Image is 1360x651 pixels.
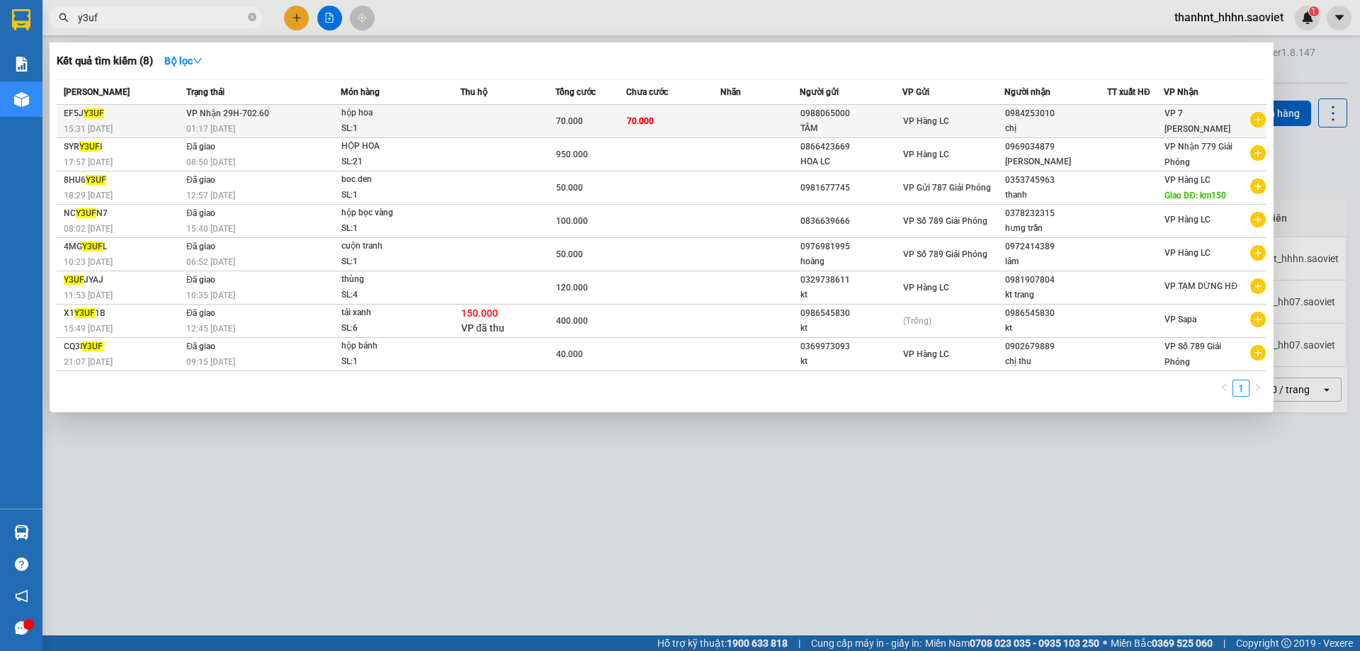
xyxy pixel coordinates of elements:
[341,321,448,336] div: SL: 6
[84,108,104,118] span: Y3UF
[341,305,448,321] div: tải xanh
[186,242,215,251] span: Đã giao
[1254,383,1262,392] span: right
[1249,380,1266,397] li: Next Page
[64,306,182,321] div: X1 1B
[800,354,902,369] div: kt
[186,142,215,152] span: Đã giao
[14,525,29,540] img: warehouse-icon
[903,316,931,326] span: (Trống)
[76,208,96,218] span: Y3UF
[1250,312,1266,327] span: plus-circle
[1250,145,1266,161] span: plus-circle
[341,172,448,188] div: boc den
[64,257,113,267] span: 10:23 [DATE]
[186,191,235,200] span: 12:57 [DATE]
[12,9,30,30] img: logo-vxr
[1215,380,1232,397] li: Previous Page
[1005,173,1106,188] div: 0353745963
[800,321,902,336] div: kt
[800,106,902,121] div: 0988065000
[800,214,902,229] div: 0836639666
[15,557,28,571] span: question-circle
[248,11,256,25] span: close-circle
[14,92,29,107] img: warehouse-icon
[341,205,448,221] div: hộp bọc vàng
[79,142,100,152] span: Y3UF
[64,106,182,121] div: EF5J
[1164,281,1237,291] span: VP TẠM DỪNG HĐ
[64,191,113,200] span: 18:29 [DATE]
[1005,306,1106,321] div: 0986545830
[1107,87,1150,97] span: TT xuất HĐ
[57,54,153,69] h3: Kết quả tìm kiếm ( 8 )
[64,239,182,254] div: 4MG L
[903,149,949,159] span: VP Hàng LC
[1250,112,1266,128] span: plus-circle
[1005,140,1106,154] div: 0969034879
[64,324,113,334] span: 15:49 [DATE]
[341,272,448,288] div: thùng
[1005,206,1106,221] div: 0378232315
[626,87,668,97] span: Chưa cước
[341,87,380,97] span: Món hàng
[1164,142,1232,167] span: VP Nhận 779 Giải Phóng
[460,87,487,97] span: Thu hộ
[64,173,182,188] div: 8HU6
[800,239,902,254] div: 0976981995
[1164,175,1211,185] span: VP Hàng LC
[800,273,902,288] div: 0329738611
[341,288,448,303] div: SL: 4
[64,124,113,134] span: 15:31 [DATE]
[186,308,215,318] span: Đã giao
[800,154,902,169] div: HOA LC
[461,307,498,319] span: 150.000
[800,306,902,321] div: 0986545830
[186,357,235,367] span: 09:15 [DATE]
[186,224,235,234] span: 15:40 [DATE]
[1164,108,1230,134] span: VP 7 [PERSON_NAME]
[556,149,588,159] span: 950.000
[800,339,902,354] div: 0369973093
[903,249,987,259] span: VP Số 789 Giải Phóng
[1250,345,1266,361] span: plus-circle
[1164,87,1198,97] span: VP Nhận
[800,181,902,196] div: 0981677745
[1005,221,1106,236] div: hưng trần
[1164,191,1226,200] span: Giao DĐ: km150
[1005,339,1106,354] div: 0902679889
[341,121,448,137] div: SL: 1
[800,121,902,136] div: TÂM
[1004,87,1050,97] span: Người nhận
[461,322,504,334] span: VP đã thu
[341,139,448,154] div: HỘP HOA
[903,283,949,293] span: VP Hàng LC
[59,13,69,23] span: search
[64,140,182,154] div: SYR I
[193,56,203,66] span: down
[341,106,448,121] div: hộp hoa
[800,288,902,302] div: kt
[1233,380,1249,396] a: 1
[720,87,741,97] span: Nhãn
[64,87,130,97] span: [PERSON_NAME]
[556,283,588,293] span: 120.000
[153,50,214,72] button: Bộ lọcdown
[186,341,215,351] span: Đã giao
[1250,179,1266,194] span: plus-circle
[903,216,987,226] span: VP Số 789 Giải Phóng
[800,140,902,154] div: 0866423669
[1005,106,1106,121] div: 0984253010
[800,254,902,269] div: hoàng
[186,124,235,134] span: 01:17 [DATE]
[186,157,235,167] span: 08:50 [DATE]
[341,154,448,170] div: SL: 21
[556,216,588,226] span: 100.000
[82,341,103,351] span: Y3UF
[14,57,29,72] img: solution-icon
[1164,215,1211,225] span: VP Hàng LC
[1232,380,1249,397] li: 1
[902,87,929,97] span: VP Gửi
[1164,315,1196,324] span: VP Sapa
[64,339,182,354] div: CQ3I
